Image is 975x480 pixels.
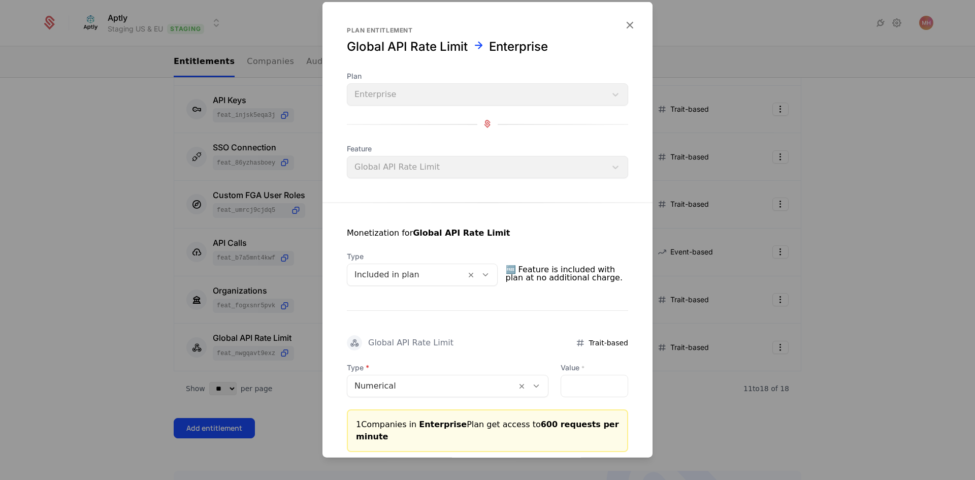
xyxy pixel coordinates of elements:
span: Type [347,362,548,372]
div: Global API Rate Limit [347,38,468,54]
span: Type [347,251,498,261]
div: Plan entitlement [347,26,628,34]
span: 🆓 Feature is included with plan at no additional charge. [506,261,629,285]
div: Enterprise [489,38,548,54]
div: Monetization for [347,227,510,239]
span: Plan [347,71,628,81]
span: 600 requests per minute [356,419,619,441]
span: Trait-based [589,337,628,347]
div: Global API Rate Limit [368,338,453,346]
label: Value [561,362,628,372]
strong: Global API Rate Limit [413,228,510,237]
span: Feature [347,143,628,153]
div: 1 Companies in Plan get access to [356,418,619,442]
span: Enterprise [419,419,467,429]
